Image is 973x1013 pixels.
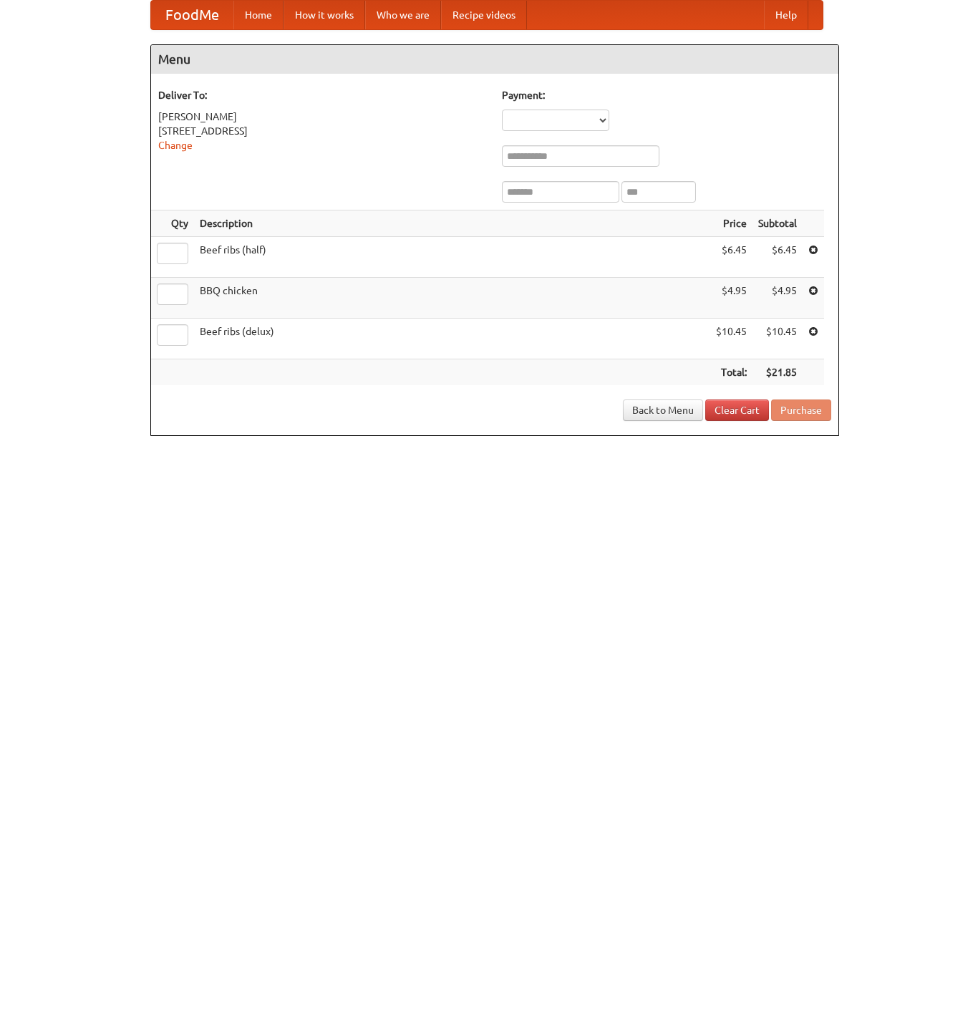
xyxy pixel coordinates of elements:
[158,110,488,124] div: [PERSON_NAME]
[752,210,803,237] th: Subtotal
[710,359,752,386] th: Total:
[623,399,703,421] a: Back to Menu
[752,237,803,278] td: $6.45
[158,124,488,138] div: [STREET_ADDRESS]
[752,278,803,319] td: $4.95
[710,278,752,319] td: $4.95
[710,319,752,359] td: $10.45
[284,1,365,29] a: How it works
[158,88,488,102] h5: Deliver To:
[158,140,193,151] a: Change
[771,399,831,421] button: Purchase
[365,1,441,29] a: Who we are
[752,319,803,359] td: $10.45
[194,237,710,278] td: Beef ribs (half)
[233,1,284,29] a: Home
[764,1,808,29] a: Help
[194,319,710,359] td: Beef ribs (delux)
[710,210,752,237] th: Price
[151,210,194,237] th: Qty
[151,1,233,29] a: FoodMe
[194,210,710,237] th: Description
[441,1,527,29] a: Recipe videos
[151,45,838,74] h4: Menu
[752,359,803,386] th: $21.85
[705,399,769,421] a: Clear Cart
[194,278,710,319] td: BBQ chicken
[502,88,831,102] h5: Payment:
[710,237,752,278] td: $6.45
